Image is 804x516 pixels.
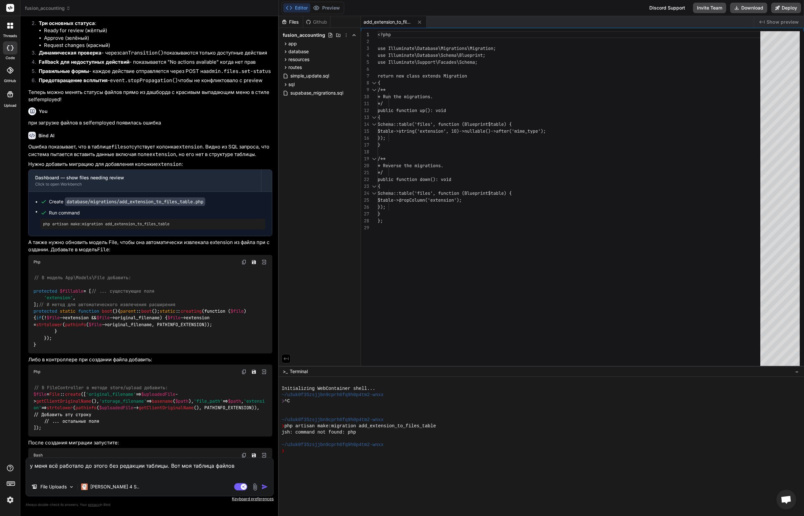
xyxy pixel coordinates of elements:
h6: You [39,108,48,115]
p: File Uploads [40,483,67,490]
span: getClientOriginalName [139,405,194,411]
span: add_extension_to_files_table.php [364,19,413,25]
span: pathinfo [65,322,86,327]
span: supabase_migrations.sql [290,89,344,97]
p: : [39,20,272,27]
button: Deploy [771,3,801,13]
span: * Run the migrations. [378,94,433,100]
span: >_ [283,368,288,375]
p: После создания миграции запустите: [28,439,272,447]
span: File [49,392,60,397]
span: ~/u3uk0f35zsjjbn9cprh6fq9h0p4tm2-wnxx [281,442,383,448]
span: $table->dropColumn('extension'); [378,197,462,203]
img: Open in Browser [261,259,267,265]
span: fusion_accounting [25,5,71,11]
strong: Три основных статуса [39,20,95,26]
strong: Правильные формы [39,68,89,74]
span: resources [288,56,309,63]
span: ❯ [281,423,284,429]
span: <?php [378,32,391,37]
span: $file [89,322,102,327]
div: Discord Support [645,3,689,13]
div: 11 [361,100,369,107]
span: parent [120,308,136,314]
span: Php [33,259,40,265]
div: Click to collapse the range. [370,114,378,121]
p: Ошибка показывает, что в таблице отсутствует колонка . Видно из SQL запроса, что система пытается... [28,143,272,158]
span: { [378,114,380,120]
span: protected [33,288,57,294]
p: А также нужно обновить модель File, чтобы она автоматически извлекала extension из файла при созд... [28,239,272,254]
span: getClientOriginalName [36,398,91,404]
div: 10 [361,93,369,100]
li: Approve (зелёный) [44,34,272,42]
code: extension [149,151,176,158]
div: 15 [361,128,369,135]
span: function [78,308,99,314]
span: }; [378,218,383,224]
span: jsh: command not found: php [281,429,356,436]
span: }); [378,135,386,141]
span: $path [228,398,241,404]
span: 'extension' [44,295,73,301]
p: [PERSON_NAME] 4 S.. [90,483,139,490]
li: Request changes (красный) [44,42,272,49]
span: routes [288,64,302,71]
span: boot [102,308,112,314]
label: GitHub [4,78,16,84]
span: public function up(): void [378,107,446,113]
div: 19 [361,155,369,162]
span: $file [47,315,60,321]
code: admin.files.set-status [206,68,271,75]
div: 1 [361,31,369,38]
button: Preview [310,3,343,12]
div: 24 [361,190,369,197]
code: canTransition() [119,50,164,56]
div: Click to collapse the range. [370,121,378,128]
span: ble()->after('mime_type'); [478,128,546,134]
p: - через показываются только доступные действия [39,49,272,57]
code: extension [176,144,203,150]
button: Save file [249,451,258,460]
span: use Illuminate\Database\Migrations\Migration; [378,45,496,51]
span: // И метод для автоматического извлечения расширения [39,302,175,307]
button: Save file [249,367,258,376]
code: = :: ([ => -> (), => ( ), => , => ( ( -> (), PATHINFO_EXTENSION)), // Добавить эту строку // ... ... [33,384,265,431]
span: $file [33,392,47,397]
span: // ... существующие поля [91,288,154,294]
div: Click to collapse the range. [370,155,378,162]
img: attachment [251,483,259,491]
span: fusion_accounting [283,32,325,38]
p: Keyboard preferences [26,496,274,502]
img: Open in Browser [261,369,267,375]
span: $table) { [488,121,512,127]
img: settings [5,494,16,505]
div: 13 [361,114,369,121]
div: 16 [361,135,369,142]
div: 7 [361,73,369,79]
img: icon [261,483,268,490]
img: copy [241,369,247,374]
div: Click to collapse the range. [370,79,378,86]
div: Click to collapse the range. [370,190,378,197]
div: 29 [361,224,369,231]
div: Github [303,19,330,25]
button: Editor [283,3,310,12]
span: $table) { [488,190,512,196]
div: 14 [361,121,369,128]
div: 20 [361,162,369,169]
span: php artisan make:migration add_extension_to_files_table [284,423,436,429]
div: 26 [361,204,369,211]
strong: Динамическая проверка [39,50,101,56]
span: // В модель App\Models\File добавить: [34,275,131,281]
span: $fillable [60,288,83,294]
span: * Reverse the migrations. [378,163,443,168]
div: 25 [361,197,369,204]
h6: Bind AI [38,132,55,139]
span: use Illuminate\Support\Facades\Schema; [378,59,478,65]
span: 'extension' [33,398,265,411]
span: $table->string('extension', 10)->nulla [378,128,478,134]
span: strtolower [47,405,73,411]
span: return new class extends Migration [378,73,467,79]
div: 17 [361,142,369,148]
